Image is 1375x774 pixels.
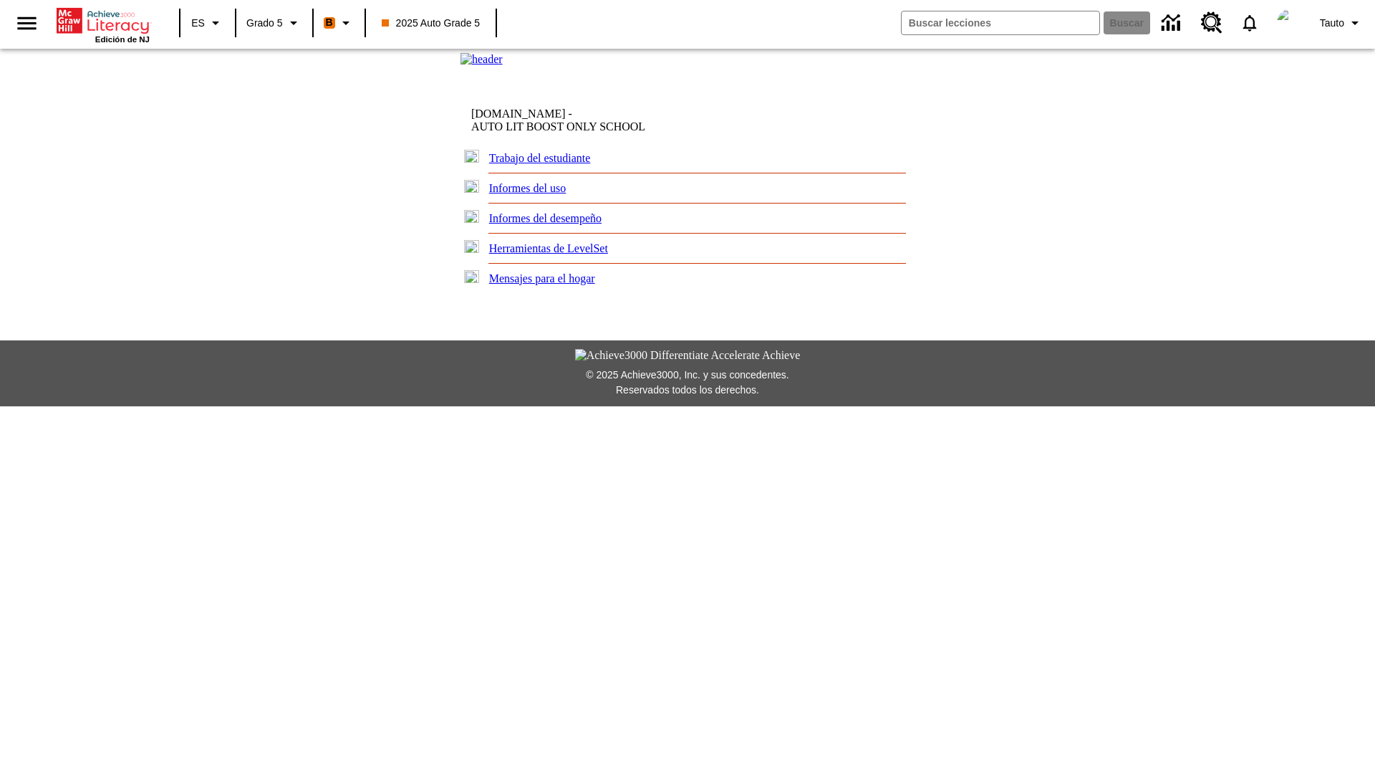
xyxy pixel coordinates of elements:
button: Perfil/Configuración [1314,10,1369,36]
input: Buscar campo [902,11,1099,34]
a: Notificaciones [1231,4,1268,42]
span: Tauto [1320,16,1344,31]
button: Grado: Grado 5, Elige un grado [241,10,308,36]
a: Centro de información [1153,4,1192,43]
span: Edición de NJ [95,35,150,44]
img: Achieve3000 Differentiate Accelerate Achieve [575,349,801,362]
img: avatar image [1277,9,1306,37]
div: Portada [57,5,150,44]
button: Escoja un nuevo avatar [1268,4,1314,42]
button: Abrir el menú lateral [6,2,48,44]
span: ES [191,16,205,31]
a: Trabajo del estudiante [489,152,591,164]
button: Boost El color de la clase es anaranjado. Cambiar el color de la clase. [318,10,360,36]
img: plus.gif [464,210,479,223]
nobr: AUTO LIT BOOST ONLY SCHOOL [471,120,645,133]
td: [DOMAIN_NAME] - [471,107,735,133]
a: Mensajes para el hogar [489,272,595,285]
a: Informes del desempeño [489,212,602,224]
img: plus.gif [464,270,479,283]
img: header [460,53,503,66]
span: Grado 5 [246,16,283,31]
span: 2025 Auto Grade 5 [382,16,481,31]
img: plus.gif [464,150,479,163]
img: plus.gif [464,180,479,193]
a: Centro de recursos, Se abrirá en una pestaña nueva. [1192,4,1231,42]
a: Informes del uso [489,182,566,194]
a: Herramientas de LevelSet [489,242,608,254]
button: Lenguaje: ES, Selecciona un idioma [185,10,231,36]
span: B [326,14,333,32]
img: plus.gif [464,240,479,253]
